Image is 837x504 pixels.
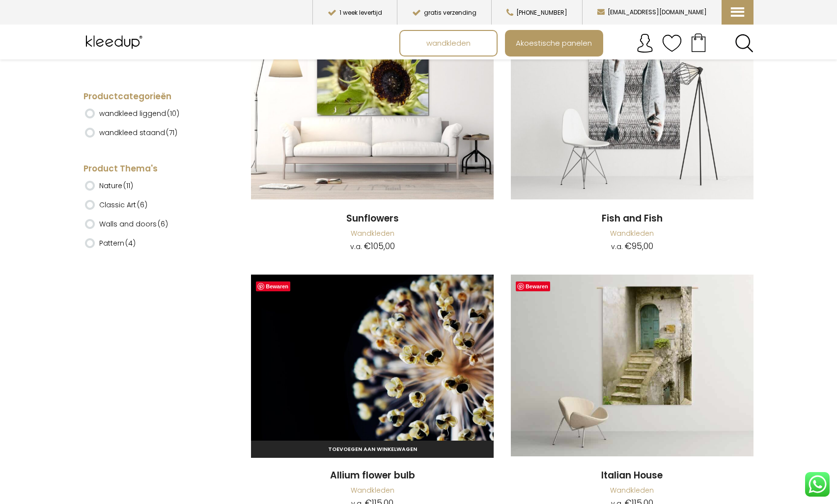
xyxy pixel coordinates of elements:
a: wandkleden [400,31,497,56]
a: Wandkleden [610,485,654,495]
span: v.a. [611,242,623,252]
span: € [364,240,371,252]
span: (11) [123,181,133,191]
a: Bewaren [516,281,550,291]
span: € [625,240,632,252]
a: Wandkleden [610,228,654,238]
bdi: 95,00 [625,240,653,252]
a: Italian HouseDetail Van Wandkleed Kleedup Italian House Als Wanddecoratie. [511,275,753,458]
img: verlanglijstje.svg [662,33,682,53]
img: Italian House [511,275,753,456]
img: account.svg [635,33,655,53]
a: Search [735,34,753,53]
h4: Productcategorieën [84,91,218,103]
a: Fish and Fish [511,212,753,225]
a: Wandkleden [351,228,394,238]
a: Allium flower bulb [251,469,494,482]
img: Fish And Fish [511,18,753,199]
a: Allium Flower Bulb [251,275,494,458]
label: Classic Art [99,196,147,213]
a: Akoestische panelen [506,31,602,56]
a: Your cart [682,30,715,55]
a: Toevoegen aan winkelwagen: “Allium flower bulb“ [251,441,494,458]
a: Wandkleden [351,485,394,495]
span: (6) [137,200,147,210]
a: Italian House [511,469,753,482]
a: Sunflowers [251,212,494,225]
span: (6) [158,219,168,229]
a: SunflowersWandkleed Sunflowers Detail [251,18,494,201]
nav: Main menu [399,30,761,56]
span: (10) [167,109,179,118]
label: wandkleed liggend [99,105,179,122]
a: Bewaren [256,281,290,291]
bdi: 105,00 [364,240,395,252]
img: Kleedup [84,30,147,55]
label: Pattern [99,235,136,252]
span: v.a. [350,242,362,252]
h4: Product Thema's [84,163,218,175]
span: (71) [166,128,177,138]
label: Walls and doors [99,216,168,232]
span: (4) [125,238,136,248]
a: Fish And Fish [511,18,753,201]
img: Sunflowers [251,18,494,199]
label: Nature [99,177,133,194]
span: wandkleden [421,34,476,53]
span: Akoestische panelen [510,34,597,53]
label: wandkleed staand [99,124,177,141]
